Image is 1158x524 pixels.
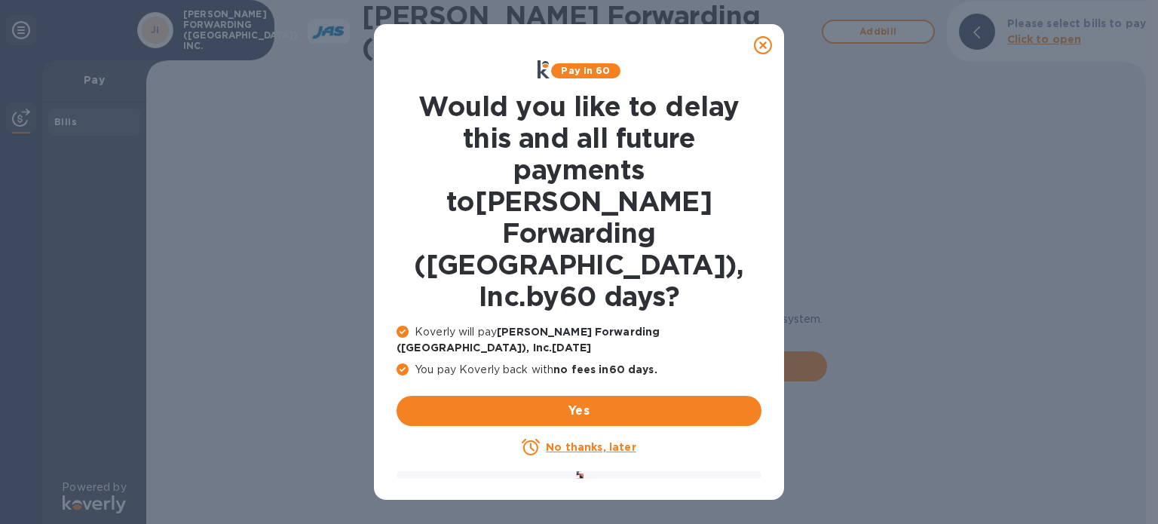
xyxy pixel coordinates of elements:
[561,65,610,76] b: Pay in 60
[397,362,761,378] p: You pay Koverly back with
[397,324,761,356] p: Koverly will pay
[397,396,761,426] button: Yes
[397,326,660,354] b: [PERSON_NAME] Forwarding ([GEOGRAPHIC_DATA]), Inc. [DATE]
[397,90,761,312] h1: Would you like to delay this and all future payments to [PERSON_NAME] Forwarding ([GEOGRAPHIC_DAT...
[546,441,636,453] u: No thanks, later
[553,363,657,375] b: no fees in 60 days .
[409,402,749,420] span: Yes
